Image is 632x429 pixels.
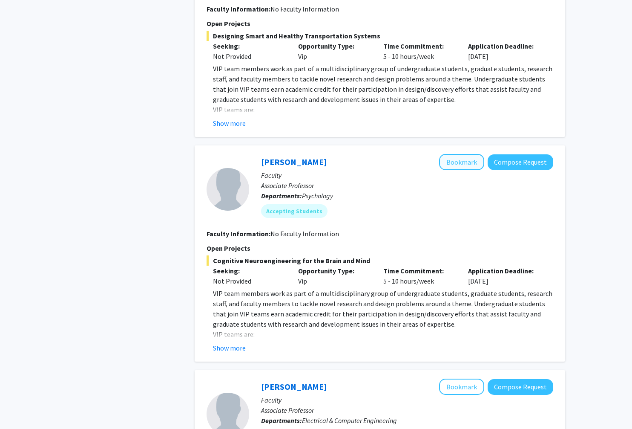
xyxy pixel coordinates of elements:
[207,18,553,29] p: Open Projects
[439,154,484,170] button: Add John Medaglia to Bookmarks
[298,41,371,51] p: Opportunity Type:
[213,343,246,353] button: Show more
[292,41,377,61] div: Vip
[270,5,339,13] span: No Faculty Information
[302,416,397,425] span: Electrical & Computer Engineering
[488,154,553,170] button: Compose Request to John Medaglia
[462,266,547,286] div: [DATE]
[462,41,547,61] div: [DATE]
[261,416,302,425] b: Departments:
[213,276,285,286] div: Not Provided
[261,157,327,167] a: [PERSON_NAME]
[377,41,462,61] div: 5 - 10 hours/week
[377,266,462,286] div: 5 - 10 hours/week
[468,41,540,51] p: Application Deadline:
[213,41,285,51] p: Seeking:
[261,395,553,405] p: Faculty
[488,379,553,395] button: Compose Request to Anup Das
[213,51,285,61] div: Not Provided
[383,41,456,51] p: Time Commitment:
[261,381,327,392] a: [PERSON_NAME]
[213,64,553,104] p: VIP team members work as part of a multidisciplinary group of undergraduate students, graduate st...
[292,266,377,286] div: Vip
[213,288,553,329] p: VIP team members work as part of a multidisciplinary group of undergraduate students, graduate st...
[298,266,371,276] p: Opportunity Type:
[213,118,246,128] button: Show more
[302,191,333,200] span: Psychology
[213,104,553,115] p: VIP teams are:
[261,180,553,191] p: Associate Professor
[213,329,553,339] p: VIP teams are:
[383,266,456,276] p: Time Commitment:
[207,31,553,41] span: Designing Smart and Healthy Transportation Systems
[207,5,270,13] b: Faculty Information:
[207,243,553,253] p: Open Projects
[213,266,285,276] p: Seeking:
[6,391,36,423] iframe: Chat
[207,255,553,266] span: Cognitive Neuroengineering for the Brain and Mind
[439,379,484,395] button: Add Anup Das to Bookmarks
[261,405,553,415] p: Associate Professor
[261,170,553,180] p: Faculty
[261,191,302,200] b: Departments:
[207,229,270,238] b: Faculty Information:
[468,266,540,276] p: Application Deadline:
[261,204,327,218] mat-chip: Accepting Students
[270,229,339,238] span: No Faculty Information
